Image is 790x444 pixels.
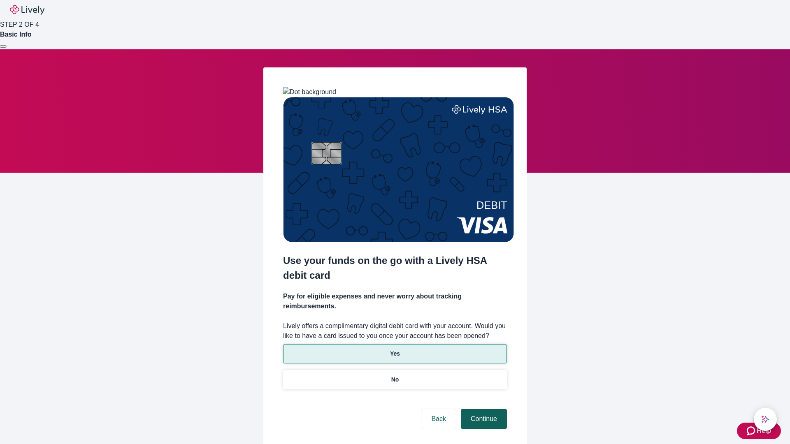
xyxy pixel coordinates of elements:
button: Continue [461,409,507,429]
p: No [391,375,399,384]
img: Lively [10,5,44,15]
button: chat [754,408,777,431]
button: Back [421,409,456,429]
button: No [283,370,507,389]
p: Yes [390,349,400,358]
button: Yes [283,344,507,363]
h2: Use your funds on the go with a Lively HSA debit card [283,253,507,283]
button: Zendesk support iconHelp [737,423,781,439]
svg: Lively AI Assistant [761,415,769,423]
h4: Pay for eligible expenses and never worry about tracking reimbursements. [283,291,507,311]
img: Debit card [283,97,514,242]
svg: Zendesk support icon [747,426,757,436]
label: Lively offers a complimentary digital debit card with your account. Would you like to have a card... [283,321,507,341]
img: Dot background [283,87,336,97]
span: Help [757,426,771,436]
